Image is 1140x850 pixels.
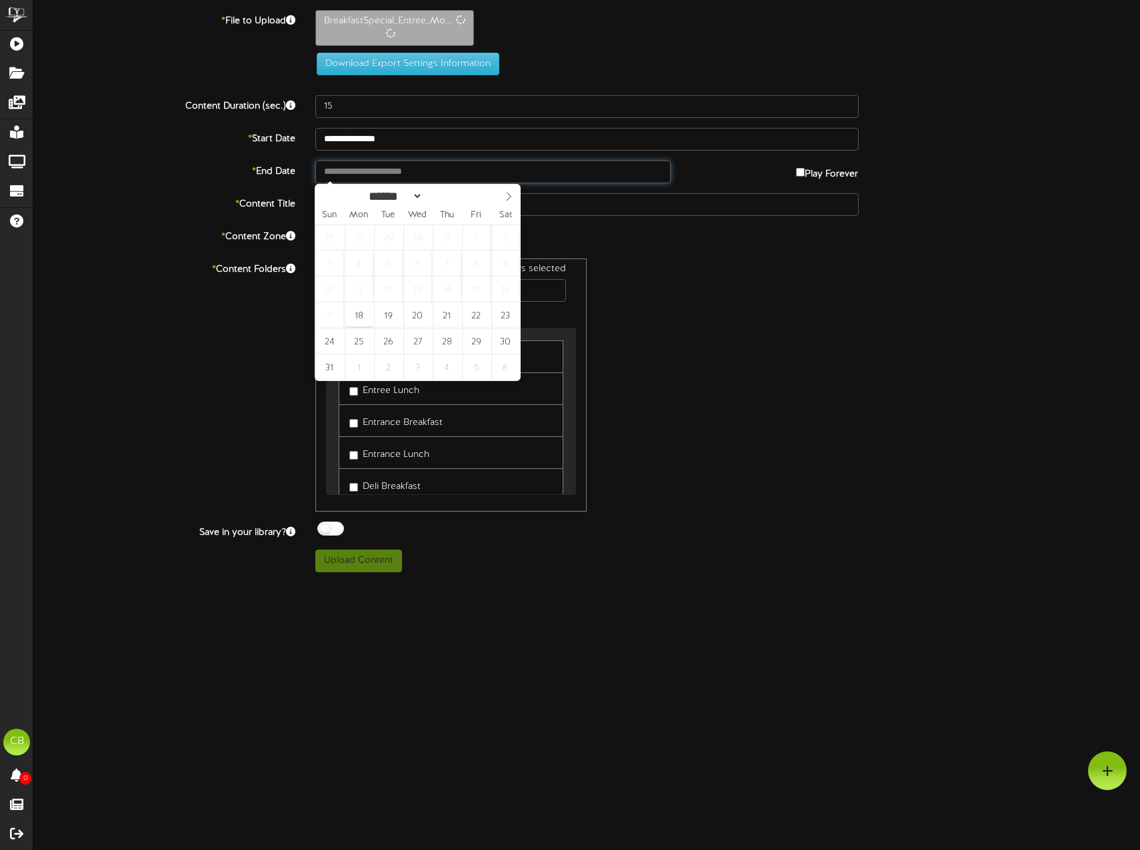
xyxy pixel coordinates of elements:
[315,276,344,302] span: August 10, 2025
[349,451,358,460] input: Entrance Lunch
[374,302,403,328] span: August 19, 2025
[315,302,344,328] span: August 17, 2025
[433,354,461,380] span: September 4, 2025
[403,354,432,380] span: September 3, 2025
[315,328,344,354] span: August 24, 2025
[796,168,805,177] input: Play Forever
[491,250,520,276] span: August 9, 2025
[462,302,491,328] span: August 22, 2025
[433,276,461,302] span: August 14, 2025
[432,211,461,220] span: Thu
[403,302,432,328] span: August 20, 2025
[315,211,345,220] span: Sun
[374,328,403,354] span: August 26, 2025
[315,193,859,216] input: Title of this Content
[403,276,432,302] span: August 13, 2025
[491,211,520,220] span: Sat
[349,412,443,430] label: Entrance Breakfast
[462,224,491,250] span: August 1, 2025
[349,387,358,396] input: Entree Lunch
[345,276,373,302] span: August 11, 2025
[19,772,31,785] span: 0
[310,59,499,69] a: Download Export Settings Information
[374,276,403,302] span: August 12, 2025
[374,354,403,380] span: September 2, 2025
[403,224,432,250] span: July 30, 2025
[315,550,402,572] button: Upload Content
[462,276,491,302] span: August 15, 2025
[23,128,305,146] label: Start Date
[317,53,499,75] button: Download Export Settings Information
[403,250,432,276] span: August 6, 2025
[345,302,373,328] span: August 18, 2025
[23,193,305,211] label: Content Title
[345,250,373,276] span: August 4, 2025
[345,224,373,250] span: July 28, 2025
[403,328,432,354] span: August 27, 2025
[345,354,373,380] span: September 1, 2025
[23,226,305,244] label: Content Zone
[423,189,471,203] input: Year
[23,10,305,28] label: File to Upload
[433,224,461,250] span: July 31, 2025
[349,444,429,462] label: Entrance Lunch
[315,250,344,276] span: August 3, 2025
[23,95,305,113] label: Content Duration (sec.)
[491,328,520,354] span: August 30, 2025
[374,224,403,250] span: July 29, 2025
[491,302,520,328] span: August 23, 2025
[462,328,491,354] span: August 29, 2025
[491,224,520,250] span: August 2, 2025
[349,419,358,428] input: Entrance Breakfast
[349,380,419,398] label: Entree Lunch
[462,354,491,380] span: September 5, 2025
[462,250,491,276] span: August 8, 2025
[315,354,344,380] span: August 31, 2025
[374,250,403,276] span: August 5, 2025
[433,328,461,354] span: August 28, 2025
[23,258,305,276] label: Content Folders
[23,161,305,179] label: End Date
[491,354,520,380] span: September 6, 2025
[344,211,373,220] span: Mon
[433,302,461,328] span: August 21, 2025
[345,328,373,354] span: August 25, 2025
[373,211,403,220] span: Tue
[491,276,520,302] span: August 16, 2025
[23,522,305,540] label: Save in your library?
[461,211,491,220] span: Fri
[349,476,421,494] label: Deli Breakfast
[3,729,30,755] div: CB
[349,483,358,492] input: Deli Breakfast
[433,250,461,276] span: August 7, 2025
[315,224,344,250] span: July 27, 2025
[403,211,432,220] span: Wed
[796,161,858,181] label: Play Forever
